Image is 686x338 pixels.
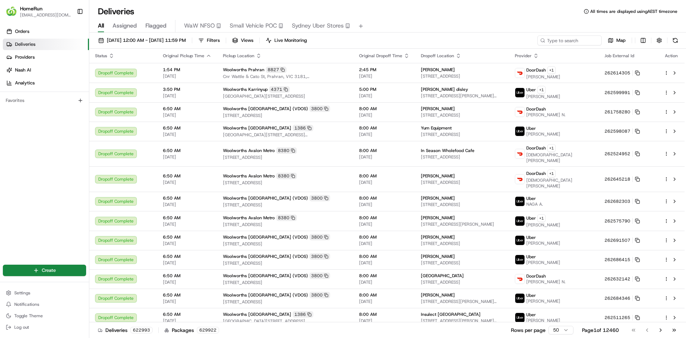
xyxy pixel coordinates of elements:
button: 262682303 [605,199,640,204]
span: [PERSON_NAME] [526,94,560,99]
a: Analytics [3,77,89,89]
button: 262614305 [605,70,640,76]
div: Favorites [3,95,86,106]
button: Map [605,35,629,45]
span: 261758280 [605,109,630,115]
div: 8380 [276,147,297,154]
span: [DATE] [359,318,409,324]
button: 262524952 [605,151,640,157]
span: [PERSON_NAME] N. [526,279,566,285]
span: [STREET_ADDRESS] [421,260,503,266]
span: 8:00 AM [359,273,409,279]
button: 262684346 [605,295,640,301]
span: [DATE] [359,202,409,207]
span: Notifications [14,302,39,307]
div: Page 1 of 12460 [582,327,619,334]
span: [PERSON_NAME] [421,215,455,221]
a: Providers [3,52,89,63]
div: 8380 [276,215,297,221]
span: [DATE] [359,180,409,185]
span: Providers [15,54,35,60]
span: [DATE] [359,73,409,79]
span: 6:50 AM [163,173,212,179]
span: [STREET_ADDRESS] [223,155,348,160]
span: [DATE] [163,221,212,227]
span: 8:00 AM [359,148,409,153]
span: 6:50 AM [163,234,212,240]
span: Woolworths Avalon Metro [223,148,275,153]
span: Flagged [145,21,166,30]
span: [GEOGRAPHIC_DATA][STREET_ADDRESS][GEOGRAPHIC_DATA] [223,318,348,324]
span: [PERSON_NAME] [526,240,560,246]
span: 8:00 AM [359,254,409,259]
button: +1 [547,144,556,152]
span: [STREET_ADDRESS] [223,113,348,118]
span: [DATE] [359,93,409,99]
button: Create [3,265,86,276]
p: Rows per page [511,327,546,334]
img: uber-new-logo.jpeg [515,236,525,245]
span: Settings [14,290,30,296]
button: Live Monitoring [263,35,310,45]
span: 262686415 [605,257,630,263]
button: 262599991 [605,90,640,95]
span: Woolworths [GEOGRAPHIC_DATA] [223,125,291,131]
div: Action [664,53,679,59]
a: Nash AI [3,64,89,76]
img: uber-new-logo.jpeg [515,255,525,264]
span: Dropoff Location [421,53,454,59]
img: doordash_logo_v2.png [515,149,525,158]
span: [GEOGRAPHIC_DATA][STREET_ADDRESS][GEOGRAPHIC_DATA] [223,132,348,138]
input: Type to search [537,35,602,45]
span: Log out [14,324,29,330]
span: [STREET_ADDRESS][PERSON_NAME][PERSON_NAME] [421,299,503,304]
span: [STREET_ADDRESS] [223,299,348,305]
img: HomeRun [6,6,17,17]
button: +1 [547,66,556,74]
span: Woolworths Avalon Metro [223,173,275,179]
span: 262575790 [605,218,630,224]
img: doordash_logo_v2.png [515,68,525,78]
a: Deliveries [3,39,89,50]
button: Toggle Theme [3,311,86,321]
div: 3800 [309,234,330,240]
span: Woolworths [GEOGRAPHIC_DATA] (VDOS) [223,106,308,112]
button: Views [229,35,257,45]
span: NAGA A. [526,201,543,207]
span: Views [241,37,253,44]
span: Uber [526,312,536,318]
span: Original Pickup Time [163,53,204,59]
span: In Season Wholefood Cafe [421,148,474,153]
span: 6:50 AM [163,312,212,317]
span: [DATE] [163,73,212,79]
span: [DEMOGRAPHIC_DATA][PERSON_NAME] [526,152,593,163]
a: Orders [3,26,89,37]
div: 3800 [309,106,330,112]
span: DoorDash [526,171,546,176]
span: 262632142 [605,276,630,282]
span: 262614305 [605,70,630,76]
span: [DATE] [163,180,212,185]
span: [STREET_ADDRESS] [421,132,503,137]
span: Uber [526,126,536,131]
span: [DATE] [359,132,409,137]
div: 1386 [293,311,313,318]
span: All times are displayed using AEST timezone [590,9,677,14]
span: 6:50 AM [163,148,212,153]
span: 262524952 [605,151,630,157]
span: [DATE] [359,279,409,285]
span: Provider [515,53,532,59]
button: 262575790 [605,218,640,224]
span: [PERSON_NAME] [421,292,455,298]
span: Original Dropoff Time [359,53,402,59]
span: Job External Id [605,53,634,59]
span: Filters [207,37,220,44]
button: [DATE] 12:00 AM - [DATE] 11:59 PM [95,35,189,45]
button: [EMAIL_ADDRESS][DOMAIN_NAME] [20,12,71,18]
span: HomeRun [20,5,43,12]
span: Live Monitoring [274,37,307,44]
img: uber-new-logo.jpeg [515,197,525,206]
div: 4371 [269,86,290,93]
span: Woolworths [GEOGRAPHIC_DATA] (VDOS) [223,234,308,240]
